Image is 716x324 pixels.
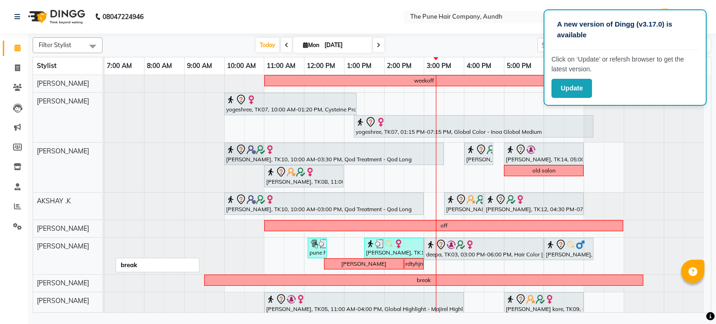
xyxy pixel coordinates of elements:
[365,239,423,257] div: [PERSON_NAME], TK18, 01:30 PM-03:00 PM, Hair wash long
[37,296,89,305] span: [PERSON_NAME]
[121,261,137,270] div: break
[441,221,447,230] div: off
[464,59,494,73] a: 4:00 PM
[39,41,71,48] span: Filter Stylist
[37,147,89,155] span: [PERSON_NAME]
[504,59,534,73] a: 5:00 PM
[355,117,592,136] div: yogeshree, TK07, 01:15 PM-07:15 PM, Global Color - Inoa Global Medium
[551,79,592,98] button: Update
[256,38,279,52] span: Today
[657,8,673,25] img: Admin
[677,287,707,315] iframe: chat widget
[425,239,543,259] div: deepa, TK03, 03:00 PM-06:00 PM, Hair Color [PERSON_NAME] Touchup 2 Inch
[322,38,368,52] input: 2025-09-01
[24,4,88,30] img: logo
[551,55,699,74] p: Click on ‘Update’ or refersh browser to get the latest version.
[37,279,89,287] span: [PERSON_NAME]
[341,260,386,268] div: [PERSON_NAME]
[505,294,583,313] div: [PERSON_NAME] kore, TK09, 05:00 PM-07:00 PM, Hair Color [PERSON_NAME] Touchup 2 Inch
[37,79,89,88] span: [PERSON_NAME]
[37,197,71,205] span: AKSHAY .K
[385,59,414,73] a: 2:00 PM
[545,239,592,259] div: [PERSON_NAME], TK06, 06:00 PM-07:15 PM, Cut [DEMOGRAPHIC_DATA] (Master stylist)
[465,144,492,164] div: [PERSON_NAME] a, TK02, 04:00 PM-04:45 PM, Cut [DEMOGRAPHIC_DATA] (Sr.stylist)
[304,59,337,73] a: 12:00 PM
[225,194,423,214] div: [PERSON_NAME], TK10, 10:00 AM-03:00 PM, Qod Treatment - Qod Long
[265,166,343,186] div: [PERSON_NAME], TK08, 11:00 AM-01:00 PM, Hair Color [PERSON_NAME] Touchup 2 Inch
[532,166,556,175] div: old salon
[424,59,454,73] a: 3:00 PM
[37,242,89,250] span: [PERSON_NAME]
[37,97,89,105] span: [PERSON_NAME]
[265,294,463,313] div: [PERSON_NAME], TK05, 11:00 AM-04:00 PM, Global Highlight - Majirel Highlights Medium
[301,41,322,48] span: Mon
[414,76,434,85] div: weekoff
[505,144,583,164] div: [PERSON_NAME], TK14, 05:00 PM-07:00 PM, Hair Color [PERSON_NAME] Touchup 2 Inch
[103,4,144,30] b: 08047224946
[309,239,326,257] div: pune hair company, TK16, 12:05 PM-12:35 PM, Hair wash short
[185,59,214,73] a: 9:00 AM
[37,62,56,70] span: Stylist
[402,260,426,268] div: grdtyhjnk
[37,224,89,233] span: [PERSON_NAME]
[417,276,431,284] div: break
[445,194,482,214] div: [PERSON_NAME], TK13, 03:30 PM-04:30 PM, Hair wash long
[557,19,693,40] p: A new version of Dingg (v3.17.0) is available
[225,59,258,73] a: 10:00 AM
[537,38,619,52] input: Search Appointment
[225,144,443,164] div: [PERSON_NAME], TK10, 10:00 AM-03:30 PM, Qod Treatment - Qod Long
[145,59,174,73] a: 8:00 AM
[225,94,356,114] div: yogeshree, TK07, 10:00 AM-01:20 PM, Cysteine Protien Treatment - Cysteine Medium
[344,59,374,73] a: 1:00 PM
[485,194,583,214] div: [PERSON_NAME], TK12, 04:30 PM-07:00 PM, Hair Color [PERSON_NAME] Touchup 2 Inch
[264,59,298,73] a: 11:00 AM
[104,59,134,73] a: 7:00 AM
